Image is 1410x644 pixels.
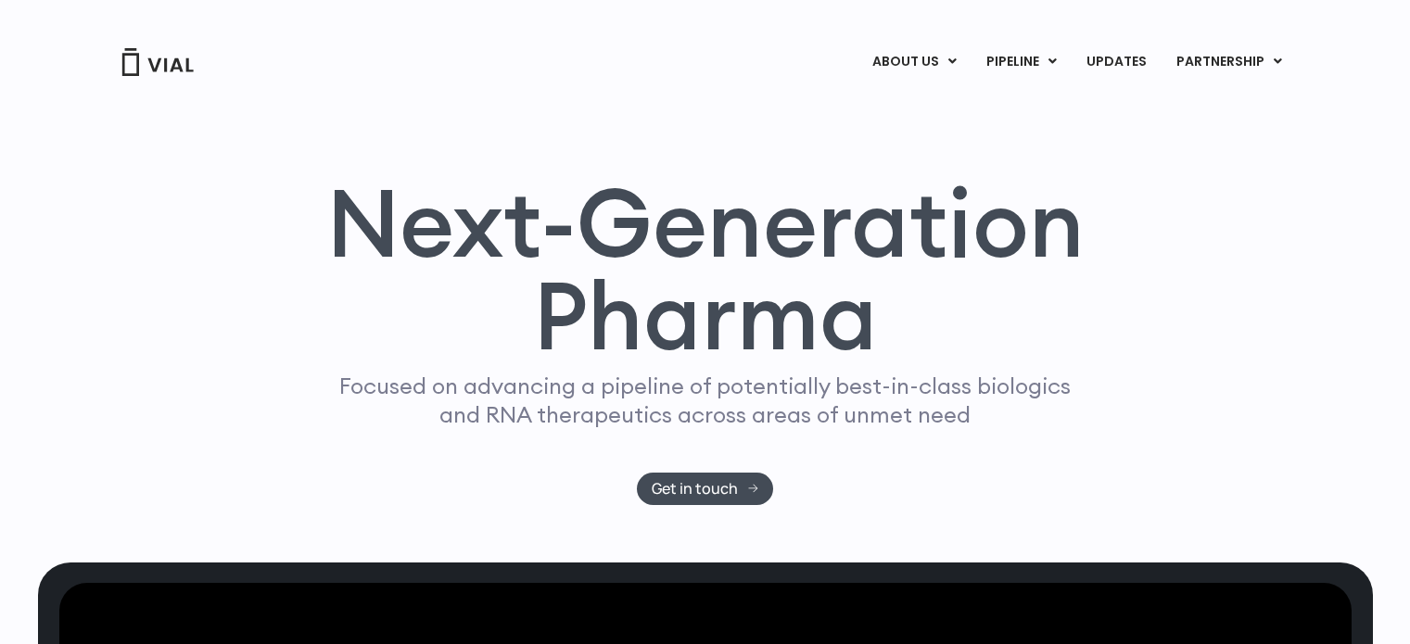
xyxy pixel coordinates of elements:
a: PARTNERSHIPMenu Toggle [1162,46,1297,78]
p: Focused on advancing a pipeline of potentially best-in-class biologics and RNA therapeutics acros... [332,372,1079,429]
h1: Next-Generation Pharma [304,176,1107,363]
span: Get in touch [652,482,738,496]
img: Vial Logo [121,48,195,76]
a: UPDATES [1072,46,1161,78]
a: ABOUT USMenu Toggle [857,46,971,78]
a: Get in touch [637,473,773,505]
a: PIPELINEMenu Toggle [972,46,1071,78]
